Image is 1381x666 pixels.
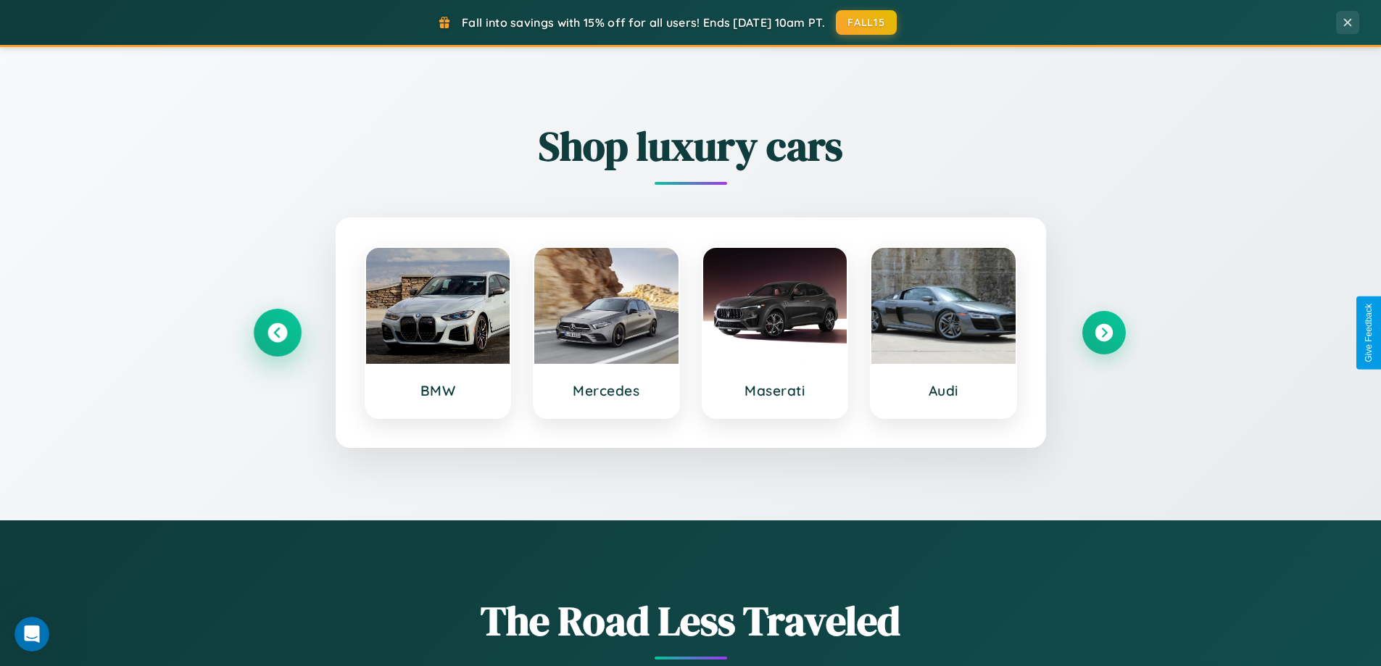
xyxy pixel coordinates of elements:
[381,382,496,399] h3: BMW
[462,15,825,30] span: Fall into savings with 15% off for all users! Ends [DATE] 10am PT.
[549,382,664,399] h3: Mercedes
[886,382,1001,399] h3: Audi
[836,10,897,35] button: FALL15
[256,593,1126,649] h1: The Road Less Traveled
[718,382,833,399] h3: Maserati
[14,617,49,652] iframe: Intercom live chat
[256,118,1126,174] h2: Shop luxury cars
[1364,304,1374,362] div: Give Feedback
